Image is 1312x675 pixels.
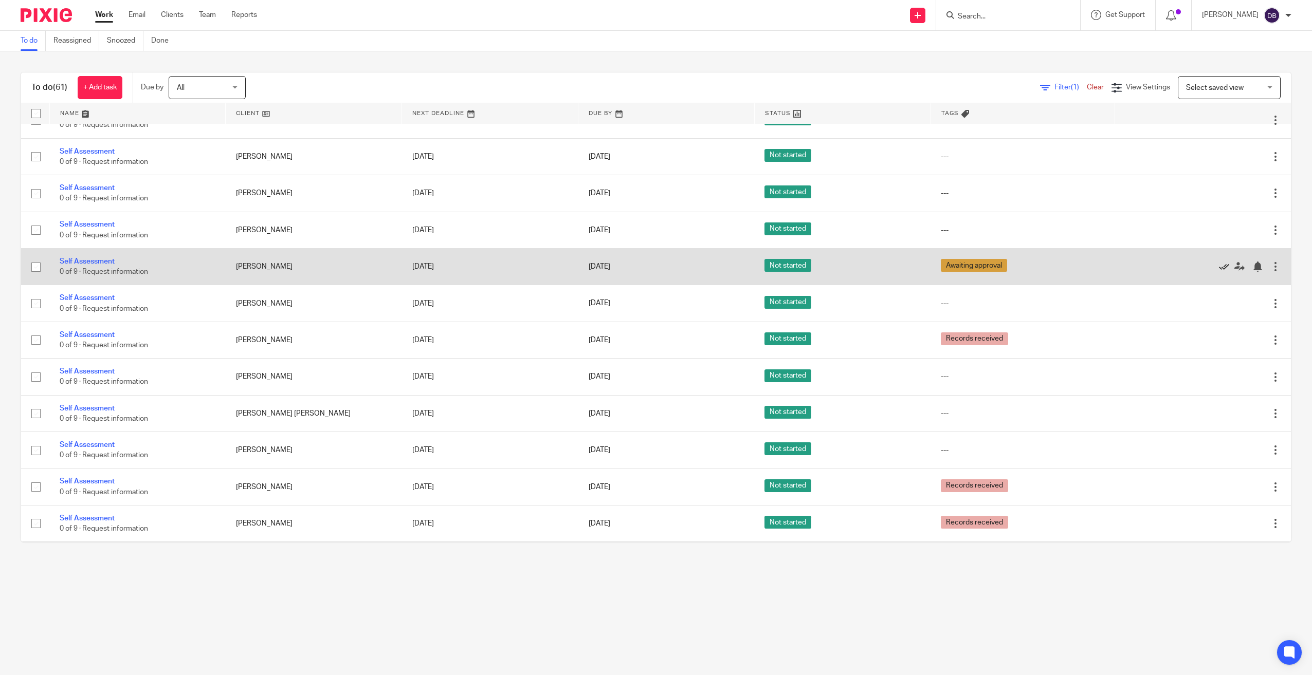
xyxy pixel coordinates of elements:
[21,8,72,22] img: Pixie
[764,149,811,162] span: Not started
[764,406,811,419] span: Not started
[941,152,1104,162] div: ---
[60,232,148,239] span: 0 of 9 · Request information
[60,441,115,448] a: Self Assessment
[402,542,578,578] td: [DATE]
[1219,261,1234,272] a: Mark as done
[226,468,402,505] td: [PERSON_NAME]
[1105,11,1145,18] span: Get Support
[589,446,610,454] span: [DATE]
[226,505,402,542] td: [PERSON_NAME]
[226,432,402,468] td: [PERSON_NAME]
[941,371,1104,382] div: ---
[1186,84,1244,91] span: Select saved view
[60,184,115,192] a: Self Assessment
[226,322,402,358] td: [PERSON_NAME]
[402,468,578,505] td: [DATE]
[226,542,402,578] td: [PERSON_NAME]
[589,373,610,380] span: [DATE]
[78,76,122,99] a: + Add task
[60,342,148,349] span: 0 of 9 · Request information
[60,379,148,386] span: 0 of 9 · Request information
[589,520,610,527] span: [DATE]
[941,516,1008,529] span: Records received
[60,305,148,312] span: 0 of 9 · Request information
[199,10,216,20] a: Team
[941,445,1104,455] div: ---
[402,505,578,542] td: [DATE]
[1071,84,1079,91] span: (1)
[764,296,811,309] span: Not started
[1054,84,1087,91] span: Filter
[60,478,115,485] a: Self Assessment
[402,212,578,248] td: [DATE]
[764,479,811,492] span: Not started
[764,332,811,345] span: Not started
[1264,7,1280,24] img: svg%3E
[141,82,163,92] p: Due by
[60,195,148,202] span: 0 of 9 · Request information
[60,515,115,522] a: Self Assessment
[1126,84,1170,91] span: View Settings
[60,415,148,422] span: 0 of 9 · Request information
[764,516,811,529] span: Not started
[226,175,402,212] td: [PERSON_NAME]
[53,83,67,91] span: (61)
[764,222,811,235] span: Not started
[60,258,115,265] a: Self Assessment
[941,225,1104,235] div: ---
[941,479,1008,492] span: Records received
[60,368,115,375] a: Self Assessment
[402,322,578,358] td: [DATE]
[151,31,176,51] a: Done
[589,263,610,270] span: [DATE]
[589,410,610,417] span: [DATE]
[941,408,1104,419] div: ---
[589,483,610,491] span: [DATE]
[60,221,115,228] a: Self Assessment
[764,442,811,455] span: Not started
[161,10,184,20] a: Clients
[226,285,402,322] td: [PERSON_NAME]
[231,10,257,20] a: Reports
[177,84,185,91] span: All
[941,188,1104,198] div: ---
[589,227,610,234] span: [DATE]
[764,259,811,272] span: Not started
[53,31,99,51] a: Reassigned
[402,432,578,468] td: [DATE]
[589,336,610,344] span: [DATE]
[21,31,46,51] a: To do
[402,249,578,285] td: [DATE]
[226,212,402,248] td: [PERSON_NAME]
[226,395,402,432] td: [PERSON_NAME] [PERSON_NAME]
[941,110,959,116] span: Tags
[60,525,148,532] span: 0 of 9 · Request information
[60,268,148,275] span: 0 of 9 · Request information
[226,249,402,285] td: [PERSON_NAME]
[60,294,115,302] a: Self Assessment
[764,185,811,198] span: Not started
[60,489,148,496] span: 0 of 9 · Request information
[107,31,143,51] a: Snoozed
[941,298,1104,309] div: ---
[941,259,1007,272] span: Awaiting approval
[60,122,148,129] span: 0 of 9 · Request information
[60,452,148,459] span: 0 of 9 · Request information
[402,285,578,322] td: [DATE]
[589,300,610,307] span: [DATE]
[1202,10,1259,20] p: [PERSON_NAME]
[1087,84,1104,91] a: Clear
[226,138,402,175] td: [PERSON_NAME]
[226,359,402,395] td: [PERSON_NAME]
[764,369,811,382] span: Not started
[129,10,145,20] a: Email
[31,82,67,93] h1: To do
[589,190,610,197] span: [DATE]
[95,10,113,20] a: Work
[402,395,578,432] td: [DATE]
[589,153,610,160] span: [DATE]
[941,332,1008,345] span: Records received
[402,359,578,395] td: [DATE]
[60,158,148,165] span: 0 of 9 · Request information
